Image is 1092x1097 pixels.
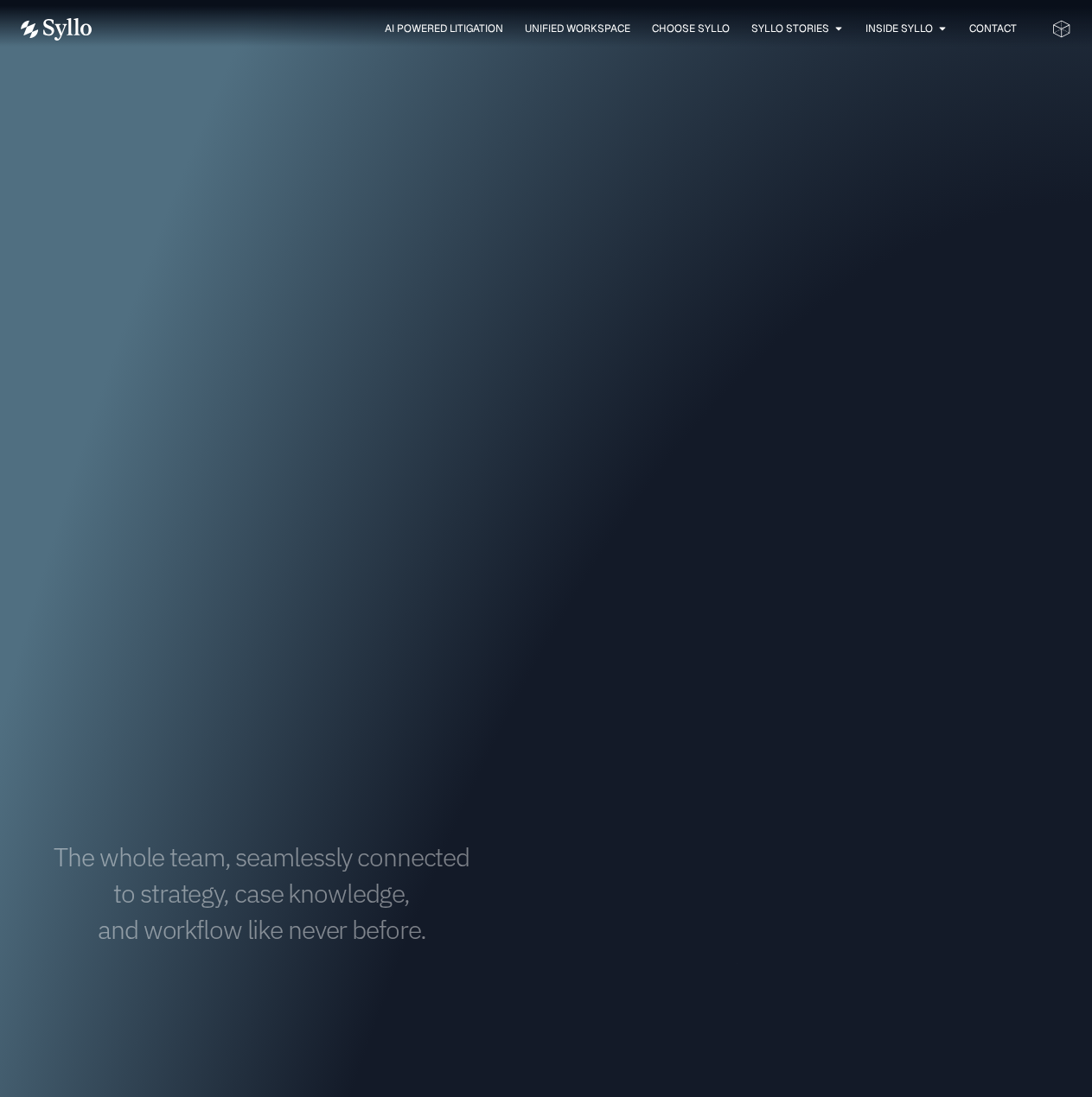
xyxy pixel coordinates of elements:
[751,21,829,36] a: Syllo Stories
[385,21,503,36] a: AI Powered Litigation
[21,18,92,41] img: Vector
[525,21,630,36] a: Unified Workspace
[126,21,1017,37] nav: Menu
[969,21,1017,36] a: Contact
[652,21,730,36] a: Choose Syllo
[865,21,933,36] a: Inside Syllo
[126,21,1017,37] div: Menu Toggle
[21,839,503,948] h1: The whole team, seamlessly connected to strategy, case knowledge, and workflow like never before.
